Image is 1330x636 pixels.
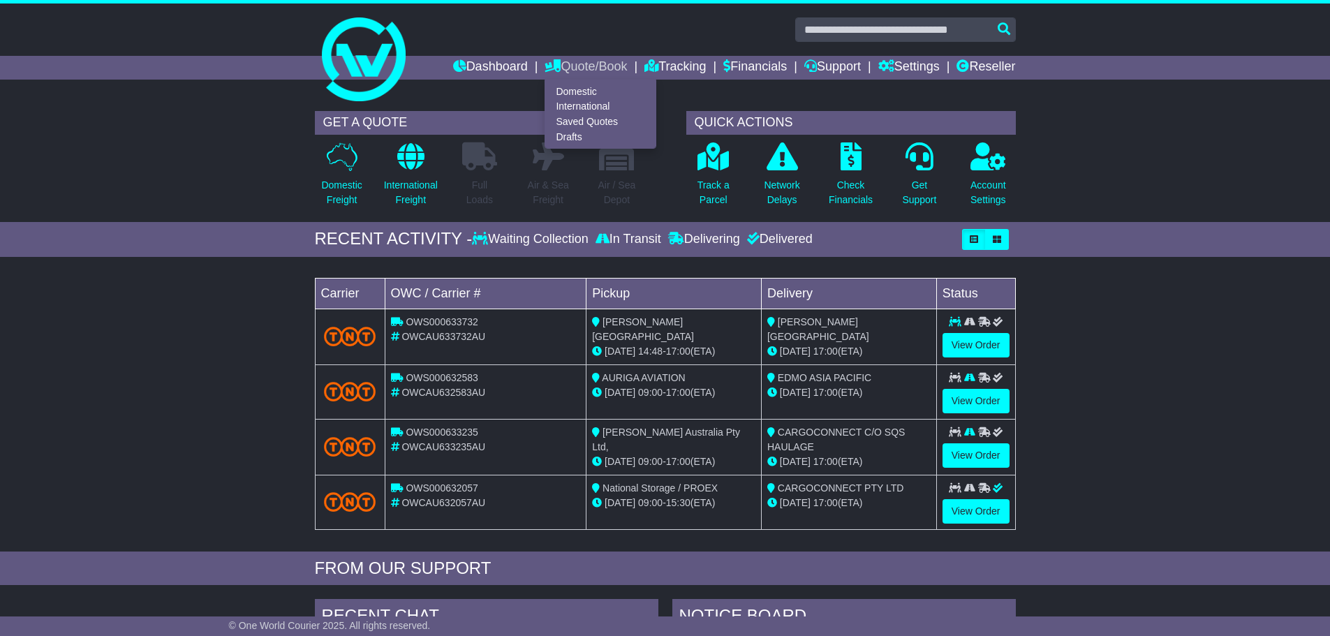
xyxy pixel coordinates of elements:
[324,382,376,401] img: TNT_Domestic.png
[767,344,931,359] div: (ETA)
[666,497,690,508] span: 15:30
[406,427,478,438] span: OWS000633235
[723,56,787,80] a: Financials
[592,427,740,452] span: [PERSON_NAME] Australia Pty Ltd,
[383,142,438,215] a: InternationalFreight
[324,437,376,456] img: TNT_Domestic.png
[545,56,627,80] a: Quote/Book
[603,482,718,494] span: National Storage / PROEX
[767,316,869,342] span: [PERSON_NAME] [GEOGRAPHIC_DATA]
[545,84,656,99] a: Domestic
[545,80,656,149] div: Quote/Book
[592,232,665,247] div: In Transit
[321,178,362,207] p: Domestic Freight
[697,142,730,215] a: Track aParcel
[943,389,1010,413] a: View Order
[778,482,903,494] span: CARGOCONNECT PTY LTD
[767,454,931,469] div: (ETA)
[453,56,528,80] a: Dashboard
[324,327,376,346] img: TNT_Domestic.png
[943,499,1010,524] a: View Order
[598,178,636,207] p: Air / Sea Depot
[666,456,690,467] span: 17:00
[638,456,663,467] span: 09:00
[545,114,656,130] a: Saved Quotes
[943,333,1010,357] a: View Order
[605,497,635,508] span: [DATE]
[878,56,940,80] a: Settings
[813,456,838,467] span: 17:00
[401,441,485,452] span: OWCAU633235AU
[401,387,485,398] span: OWCAU632583AU
[813,346,838,357] span: 17:00
[462,178,497,207] p: Full Loads
[764,178,799,207] p: Network Delays
[406,482,478,494] span: OWS000632057
[385,278,586,309] td: OWC / Carrier #
[406,372,478,383] span: OWS000632583
[744,232,813,247] div: Delivered
[828,142,873,215] a: CheckFinancials
[763,142,800,215] a: NetworkDelays
[384,178,438,207] p: International Freight
[602,372,685,383] span: AURIGA AVIATION
[586,278,762,309] td: Pickup
[813,387,838,398] span: 17:00
[666,346,690,357] span: 17:00
[315,559,1016,579] div: FROM OUR SUPPORT
[592,496,755,510] div: - (ETA)
[320,142,362,215] a: DomesticFreight
[644,56,706,80] a: Tracking
[686,111,1016,135] div: QUICK ACTIONS
[472,232,591,247] div: Waiting Collection
[638,346,663,357] span: 14:48
[315,278,385,309] td: Carrier
[804,56,861,80] a: Support
[943,443,1010,468] a: View Order
[780,456,811,467] span: [DATE]
[902,178,936,207] p: Get Support
[592,344,755,359] div: - (ETA)
[666,387,690,398] span: 17:00
[761,278,936,309] td: Delivery
[545,99,656,114] a: International
[315,229,473,249] div: RECENT ACTIVITY -
[315,111,644,135] div: GET A QUOTE
[767,427,905,452] span: CARGOCONNECT C/O SQS HAULAGE
[767,385,931,400] div: (ETA)
[406,316,478,327] span: OWS000633732
[592,385,755,400] div: - (ETA)
[545,129,656,145] a: Drafts
[780,497,811,508] span: [DATE]
[605,387,635,398] span: [DATE]
[956,56,1015,80] a: Reseller
[592,454,755,469] div: - (ETA)
[829,178,873,207] p: Check Financials
[528,178,569,207] p: Air & Sea Freight
[936,278,1015,309] td: Status
[970,142,1007,215] a: AccountSettings
[901,142,937,215] a: GetSupport
[780,346,811,357] span: [DATE]
[638,387,663,398] span: 09:00
[401,331,485,342] span: OWCAU633732AU
[665,232,744,247] div: Delivering
[778,372,871,383] span: EDMO ASIA PACIFIC
[605,456,635,467] span: [DATE]
[780,387,811,398] span: [DATE]
[229,620,431,631] span: © One World Courier 2025. All rights reserved.
[401,497,485,508] span: OWCAU632057AU
[638,497,663,508] span: 09:00
[970,178,1006,207] p: Account Settings
[605,346,635,357] span: [DATE]
[592,316,694,342] span: [PERSON_NAME] [GEOGRAPHIC_DATA]
[767,496,931,510] div: (ETA)
[697,178,730,207] p: Track a Parcel
[324,492,376,511] img: TNT_Domestic.png
[813,497,838,508] span: 17:00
